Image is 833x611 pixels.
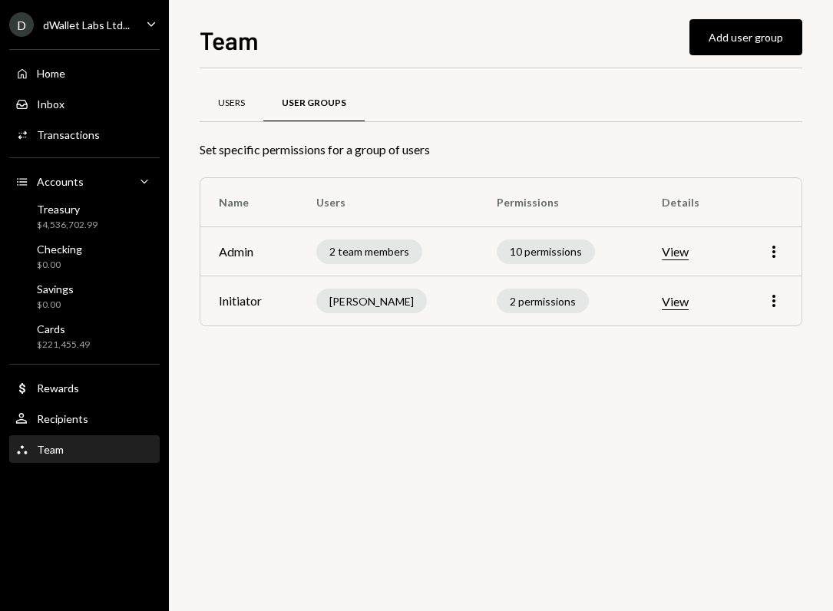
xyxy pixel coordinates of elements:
[9,198,160,235] a: Treasury$4,536,702.99
[9,318,160,355] a: Cards$221,455.49
[689,19,802,55] button: Add user group
[9,121,160,148] a: Transactions
[200,178,298,227] th: Name
[9,405,160,432] a: Recipients
[298,178,478,227] th: Users
[37,67,65,80] div: Home
[200,227,298,276] td: Admin
[37,339,90,352] div: $221,455.49
[200,25,259,55] h1: Team
[37,219,98,232] div: $4,536,702.99
[497,239,595,264] div: 10 permissions
[662,294,689,310] button: View
[200,276,298,325] td: Initiator
[9,238,160,275] a: Checking$0.00
[9,278,160,315] a: Savings$0.00
[37,259,82,272] div: $0.00
[497,289,589,313] div: 2 permissions
[37,97,64,111] div: Inbox
[9,59,160,87] a: Home
[316,289,427,313] div: [PERSON_NAME]
[282,97,346,110] div: User Groups
[9,90,160,117] a: Inbox
[37,443,64,456] div: Team
[9,167,160,195] a: Accounts
[37,322,90,335] div: Cards
[37,175,84,188] div: Accounts
[37,128,100,141] div: Transactions
[478,178,643,227] th: Permissions
[37,243,82,256] div: Checking
[37,299,74,312] div: $0.00
[37,381,79,395] div: Rewards
[9,12,34,37] div: D
[316,239,422,264] div: 2 team members
[218,97,245,110] div: Users
[9,435,160,463] a: Team
[263,84,365,123] a: User Groups
[43,18,130,31] div: dWallet Labs Ltd...
[643,178,734,227] th: Details
[200,84,263,123] a: Users
[200,140,802,159] div: Set specific permissions for a group of users
[37,412,88,425] div: Recipients
[662,244,689,260] button: View
[37,282,74,296] div: Savings
[9,374,160,401] a: Rewards
[37,203,98,216] div: Treasury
